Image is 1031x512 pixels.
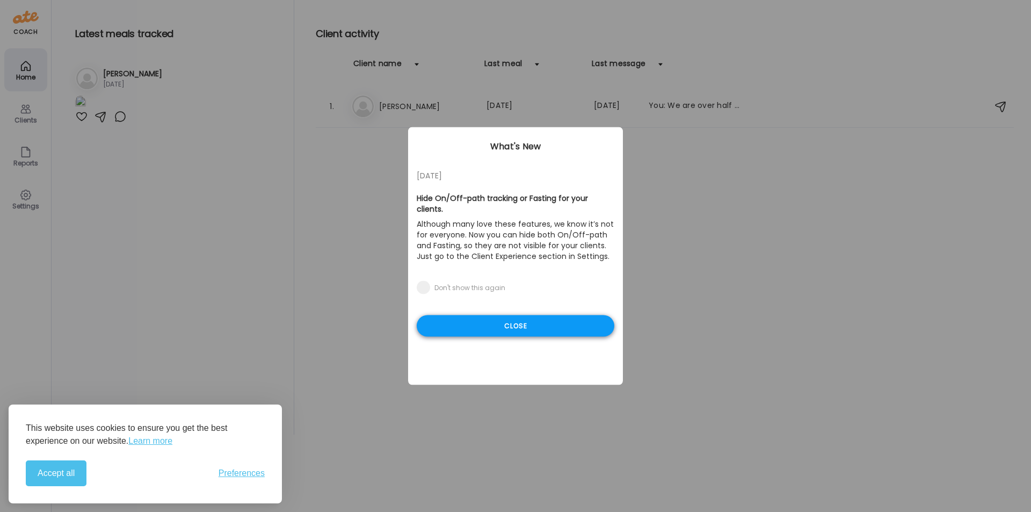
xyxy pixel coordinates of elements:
[26,422,265,448] p: This website uses cookies to ensure you get the best experience on our website.
[408,140,623,153] div: What's New
[417,315,614,337] div: Close
[417,217,614,264] p: Although many love these features, we know it’s not for everyone. Now you can hide both On/Off-pa...
[26,460,86,486] button: Accept all cookies
[128,435,172,448] a: Learn more
[417,169,614,182] div: [DATE]
[219,468,265,478] button: Toggle preferences
[219,468,265,478] span: Preferences
[434,284,505,292] div: Don't show this again
[417,193,588,214] b: Hide On/Off-path tracking or Fasting for your clients.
